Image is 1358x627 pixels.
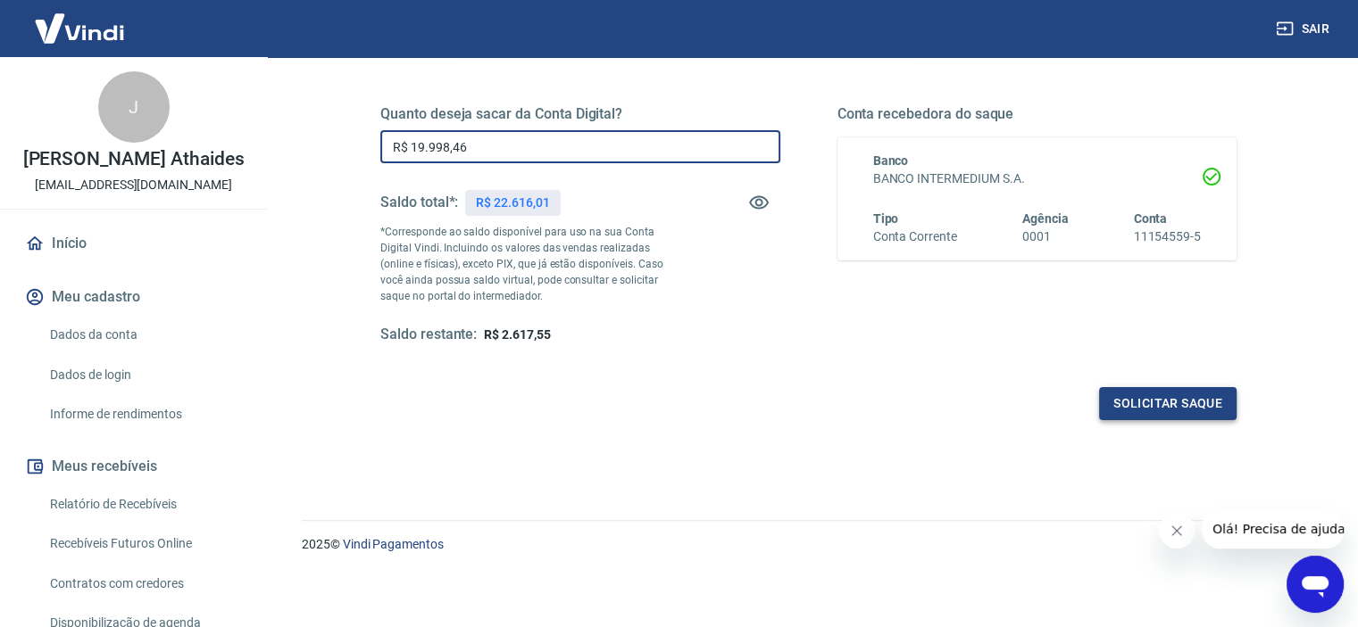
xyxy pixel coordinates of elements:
h5: Conta recebedora do saque [837,105,1237,123]
a: Vindi Pagamentos [343,537,444,551]
h5: Saldo total*: [380,194,458,211]
iframe: Fechar mensagem [1159,513,1195,549]
iframe: Botão para abrir a janela de mensagens [1287,556,1344,613]
a: Contratos com credores [43,565,246,602]
h5: Quanto deseja sacar da Conta Digital? [380,105,780,123]
span: Olá! Precisa de ajuda? [11,12,150,27]
a: Dados da conta [43,317,246,353]
button: Meus recebíveis [21,447,246,486]
p: 2025 © [302,535,1315,554]
a: Recebíveis Futuros Online [43,525,246,562]
h6: Conta Corrente [873,227,957,246]
button: Sair [1272,12,1337,45]
span: Conta [1133,211,1167,226]
h6: 11154559-5 [1133,227,1201,246]
div: J [98,71,170,143]
a: Relatório de Recebíveis [43,486,246,523]
button: Meu cadastro [21,277,246,317]
p: [PERSON_NAME] Athaides [23,150,245,169]
span: Banco [873,153,909,168]
span: R$ 2.617,55 [484,327,550,342]
a: Informe de rendimentos [43,396,246,433]
span: Agência [1022,211,1069,226]
p: R$ 22.616,01 [476,194,549,212]
h6: BANCO INTERMEDIUM S.A. [873,169,1202,188]
button: Solicitar saque [1099,387,1237,420]
a: Dados de login [43,357,246,393]
iframe: Mensagem da empresa [1202,509,1344,549]
span: Tipo [873,211,899,226]
h6: 0001 [1022,227,1069,246]
p: [EMAIL_ADDRESS][DOMAIN_NAME] [35,176,232,194]
img: Vindi [21,1,137,55]
h5: Saldo restante: [380,326,477,344]
p: *Corresponde ao saldo disponível para uso na sua Conta Digital Vindi. Incluindo os valores das ve... [380,224,680,304]
a: Início [21,224,246,263]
